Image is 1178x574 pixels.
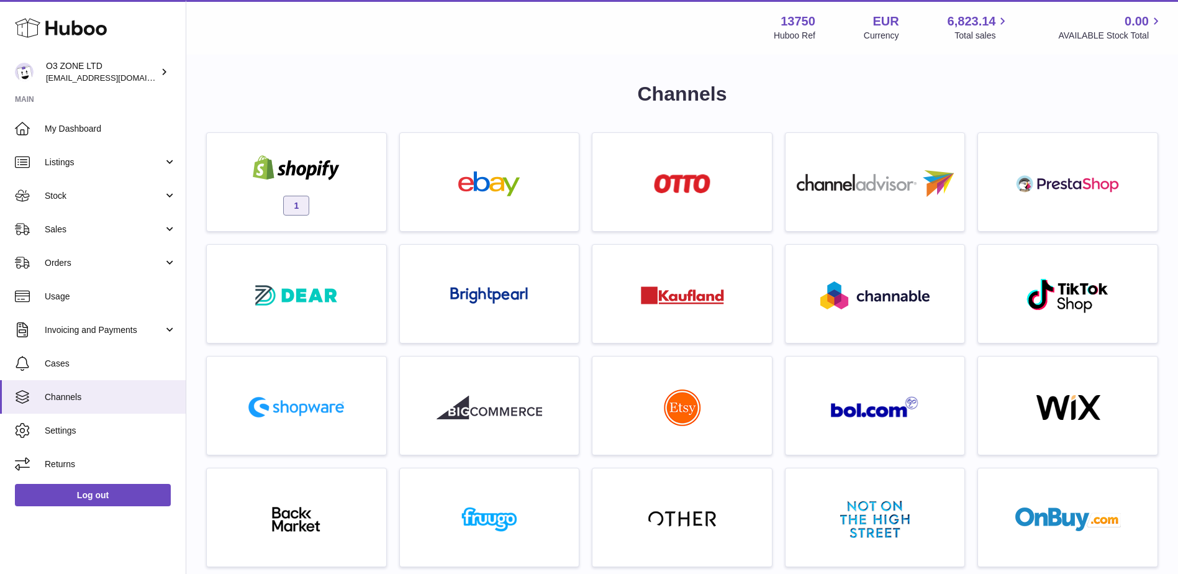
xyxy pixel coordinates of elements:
a: roseta-brightpearl [406,251,573,337]
a: Log out [15,484,171,506]
span: AVAILABLE Stock Total [1058,30,1163,42]
a: ebay [406,139,573,225]
a: other [599,475,766,560]
span: 0.00 [1125,13,1149,30]
a: shopify 1 [213,139,380,225]
img: roseta-dear [251,281,341,309]
span: [EMAIL_ADDRESS][DOMAIN_NAME] [46,73,183,83]
strong: 13750 [781,13,815,30]
span: 1 [283,196,309,216]
strong: EUR [872,13,899,30]
img: roseta-bol [831,396,919,418]
img: shopify [243,155,349,180]
span: Listings [45,157,163,168]
img: hello@o3zoneltd.co.uk [15,63,34,81]
span: 6,823.14 [948,13,996,30]
a: roseta-tiktokshop [984,251,1151,337]
a: onbuy [984,475,1151,560]
img: roseta-channable [820,281,930,309]
h1: Channels [206,81,1158,107]
a: roseta-dear [213,251,380,337]
a: 0.00 AVAILABLE Stock Total [1058,13,1163,42]
a: roseta-bol [792,363,959,449]
span: My Dashboard [45,123,176,135]
span: Total sales [954,30,1010,42]
a: roseta-otto [599,139,766,225]
span: Settings [45,425,176,437]
a: roseta-channel-advisor [792,139,959,225]
a: roseta-kaufland [599,251,766,337]
img: roseta-shopware [243,392,349,422]
div: Currency [864,30,899,42]
span: Stock [45,190,163,202]
div: Huboo Ref [774,30,815,42]
img: notonthehighstreet [840,501,910,538]
img: roseta-channel-advisor [797,170,954,197]
img: onbuy [1015,507,1121,532]
a: backmarket [213,475,380,560]
img: roseta-tiktokshop [1026,278,1110,314]
img: roseta-brightpearl [450,287,528,304]
img: roseta-otto [654,174,710,193]
span: Returns [45,458,176,470]
span: Usage [45,291,176,303]
img: other [648,510,717,529]
img: fruugo [437,507,542,532]
a: fruugo [406,475,573,560]
img: roseta-prestashop [1015,171,1121,196]
a: roseta-bigcommerce [406,363,573,449]
img: roseta-kaufland [641,286,724,304]
a: 6,823.14 Total sales [948,13,1010,42]
a: roseta-channable [792,251,959,337]
img: roseta-etsy [664,389,701,426]
img: wix [1015,395,1121,420]
div: O3 ZONE LTD [46,60,158,84]
img: backmarket [243,507,349,532]
span: Invoicing and Payments [45,324,163,336]
a: roseta-shopware [213,363,380,449]
a: roseta-prestashop [984,139,1151,225]
a: wix [984,363,1151,449]
img: roseta-bigcommerce [437,395,542,420]
span: Channels [45,391,176,403]
a: roseta-etsy [599,363,766,449]
a: notonthehighstreet [792,475,959,560]
span: Cases [45,358,176,370]
span: Orders [45,257,163,269]
span: Sales [45,224,163,235]
img: ebay [437,171,542,196]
